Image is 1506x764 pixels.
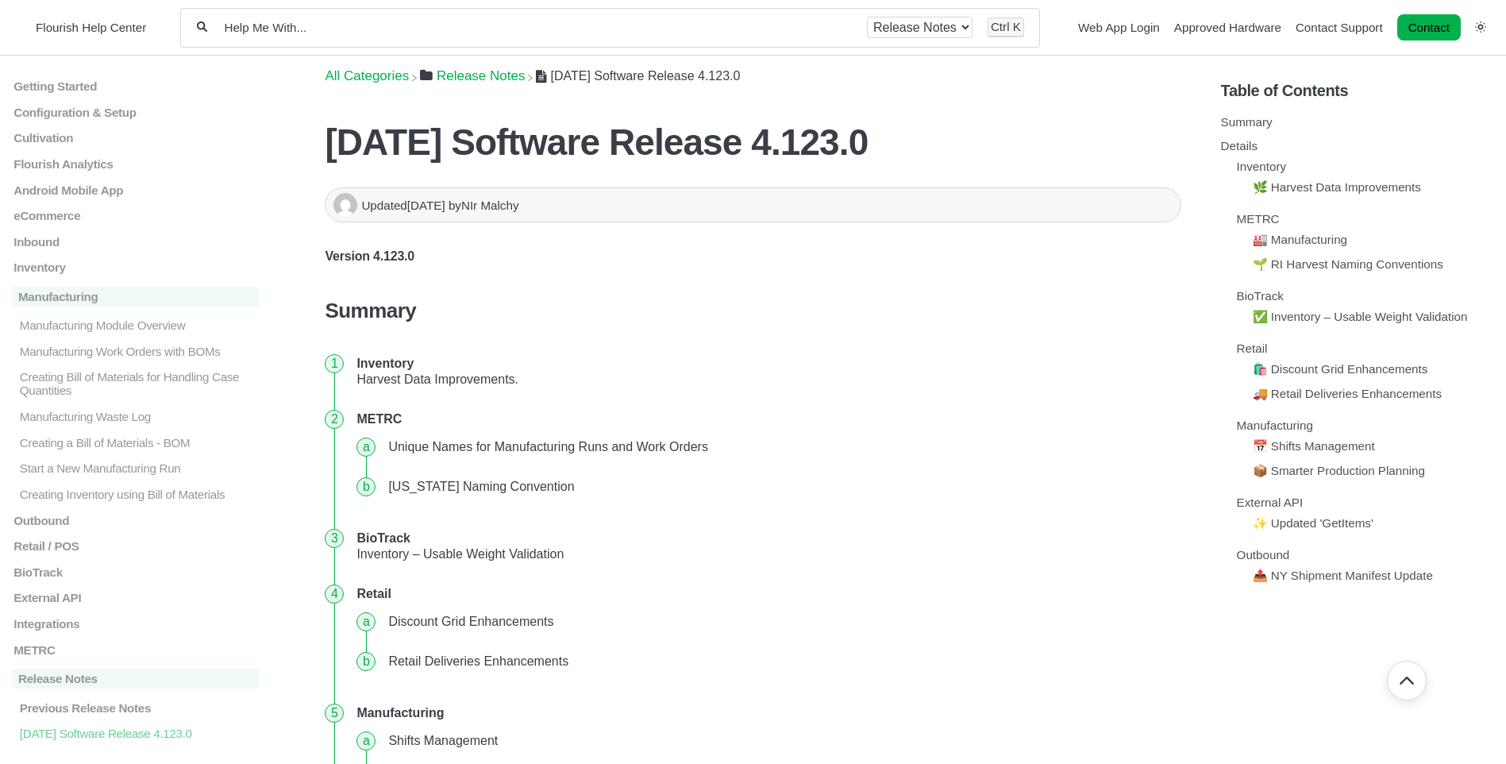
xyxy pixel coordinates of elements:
a: Start a New Manufacturing Run [12,461,259,475]
a: Inventory [1237,160,1286,173]
span: NIr Malchy [461,199,519,212]
a: Integrations [12,617,259,631]
a: Release Notes [12,669,259,689]
li: Unique Names for Manufacturing Runs and Work Orders [382,427,1174,467]
time: [DATE] [407,199,445,212]
a: Flourish Help Center [20,17,146,38]
li: Shifts Management [382,721,1174,761]
a: Inventory [12,260,259,274]
img: NIr Malchy [333,193,357,217]
a: Manufacturing [12,287,259,307]
a: Outbound [1237,548,1290,561]
a: 🛍️ Discount Grid Enhancements [1253,362,1428,376]
a: BioTrack [12,565,259,579]
a: ✅ Inventory – Usable Weight Validation [1253,310,1468,323]
strong: Manufacturing [356,706,444,720]
a: 🏭 Manufacturing [1253,233,1347,246]
a: Previous Release Notes [12,700,259,714]
a: eCommerce [12,209,259,222]
h3: Summary [325,299,1181,323]
strong: METRC [356,412,402,426]
a: METRC [12,642,259,656]
a: Web App Login navigation item [1078,21,1160,34]
a: 📦 Smarter Production Planning [1253,464,1425,477]
a: Breadcrumb link to All Categories [325,68,409,83]
p: [DATE] Software Release 4.123.0 [18,727,260,740]
span: Updated [361,199,448,212]
a: Contact [1397,14,1461,41]
h5: Table of Contents [1221,82,1494,100]
p: Manufacturing Module Overview [18,318,260,332]
a: Inbound [12,235,259,249]
span: ​Release Notes [437,68,526,84]
a: Outbound [12,513,259,527]
a: Manufacturing Waste Log [12,410,259,423]
a: 🌱 RI Harvest Naming Conventions [1253,257,1443,271]
a: Details [1221,139,1258,152]
kbd: K [1013,20,1021,33]
a: Getting Started [12,79,259,93]
a: Creating Inventory using Bill of Materials [12,488,259,501]
li: Harvest Data Improvements. [350,344,1181,399]
img: Flourish Help Center Logo [20,17,28,38]
strong: Retail [356,587,391,600]
button: Go back to top of document [1387,661,1427,700]
li: Contact desktop [1393,17,1465,39]
p: Previous Release Notes [18,700,260,714]
a: Retail [1237,341,1268,355]
a: Contact Support navigation item [1296,21,1383,34]
a: External API [1237,496,1304,509]
p: Creating a Bill of Materials - BOM [18,435,260,449]
p: Manufacturing Work Orders with BOMs [18,345,260,358]
a: Release Notes [420,68,525,83]
a: Creating a Bill of Materials - BOM [12,435,259,449]
a: Switch dark mode setting [1475,20,1486,33]
a: External API [12,591,259,604]
li: [US_STATE] Naming Convention [382,467,1174,507]
strong: BioTrack [356,531,410,545]
span: Flourish Help Center [36,21,146,34]
kbd: Ctrl [991,20,1010,33]
a: Summary [1221,115,1273,129]
a: Manufacturing Work Orders with BOMs [12,345,259,358]
a: 🚚 Retail Deliveries Enhancements [1253,387,1442,400]
span: [DATE] Software Release 4.123.0 [550,69,740,83]
a: Flourish Analytics [12,157,259,171]
a: Configuration & Setup [12,105,259,118]
p: Creating Inventory using Bill of Materials [18,488,260,501]
span: by [449,199,519,212]
h1: [DATE] Software Release 4.123.0 [325,121,1181,164]
a: METRC [1237,212,1280,226]
a: BioTrack [1237,289,1284,303]
a: Manufacturing Module Overview [12,318,259,332]
li: Discount Grid Enhancements [382,602,1174,642]
a: 📤 NY Shipment Manifest Update [1253,569,1433,582]
a: ✨ Updated 'GetItems' [1253,516,1373,530]
a: [DATE] Software Release 4.123.0 [12,727,259,740]
strong: Version 4.123.0 [325,249,414,263]
li: Retail Deliveries Enhancements [382,642,1174,681]
a: Manufacturing [1237,419,1313,432]
a: 🌿 Harvest Data Improvements [1253,180,1421,194]
a: Approved Hardware navigation item [1174,21,1281,34]
a: Retail / POS [12,539,259,553]
span: All Categories [325,68,409,84]
li: Inventory – Usable Weight Validation [350,519,1181,574]
p: Manufacturing Waste Log [18,410,260,423]
a: Android Mobile App [12,183,259,196]
a: Cultivation [12,131,259,145]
